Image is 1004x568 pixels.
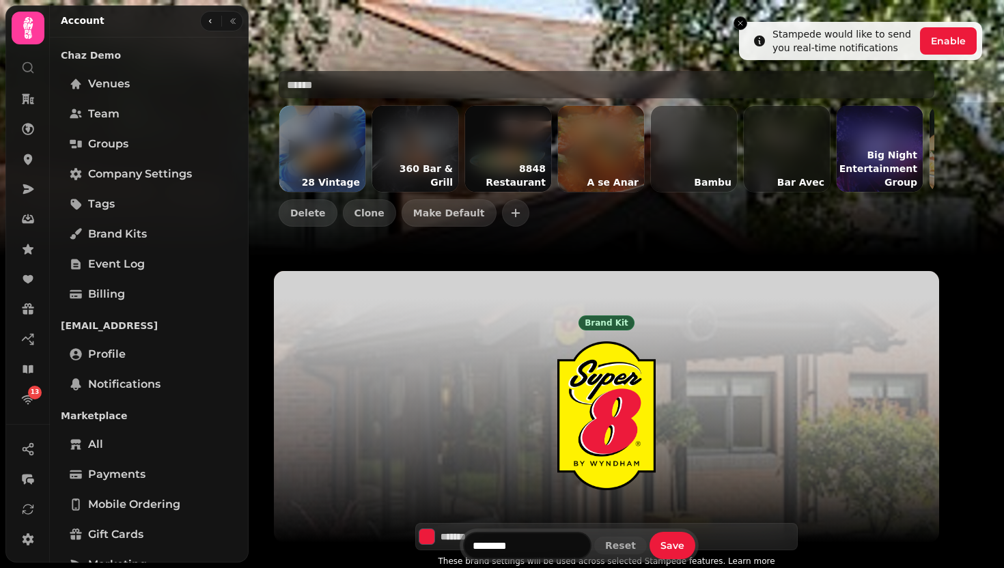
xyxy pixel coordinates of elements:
[88,256,145,272] span: Event log
[61,341,238,368] a: Profile
[354,208,385,218] span: Clone
[88,526,143,543] span: Gift cards
[88,226,147,242] span: Brand Kits
[88,166,192,182] span: Company settings
[772,173,830,192] p: Bar Avec
[557,105,645,193] a: A se Anar
[61,403,238,428] p: Marketplace
[650,532,695,559] button: Save
[594,537,647,554] button: Reset
[88,496,180,513] span: Mobile ordering
[413,208,485,218] span: Make Default
[61,14,104,27] h2: Account
[88,466,145,483] span: Payments
[464,105,552,193] a: 8848 Restaurant
[578,315,635,330] div: Brand kit
[279,105,366,193] a: 28 Vintage
[61,521,238,548] a: Gift cards
[497,330,716,501] img: aHR0cHM6Ly9maWxlcy5zdGFtcGVkZS5haS84YWVkYzEzYy1jYTViLTExZWUtOTYzZS0wYTU4YTlmZWFjMDIvbWVkaWEvZDY5O...
[415,523,798,550] div: Select color
[61,431,238,458] a: All
[88,196,115,212] span: Tags
[14,386,42,413] a: 13
[688,173,737,192] p: Bambu
[836,105,923,193] a: Big Night Entertainment Group
[61,281,238,308] a: Billing
[402,199,497,227] button: Make Default
[61,251,238,278] a: Event log
[296,173,365,192] p: 28 Vintage
[279,199,337,227] button: Delete
[61,100,238,128] a: Team
[31,388,40,397] span: 13
[88,76,130,92] span: Venues
[290,208,326,218] span: Delete
[61,43,238,68] p: Chaz Demo
[465,159,551,192] p: 8848 Restaurant
[279,106,365,192] img: aHR0cHM6Ly9maWxlcy5zdGFtcGVkZS5haS84YWVkYzEzYy1jYTViLTExZWUtOTYzZS0wYTU4YTlmZWFjMDIvbWVkaWEvNmVkZ...
[61,221,238,248] a: Brand Kits
[88,136,128,152] span: Groups
[743,105,831,193] a: Bar Avec
[372,106,458,192] img: aHR0cHM6Ly9maWxlcy5zdGFtcGVkZS5haS84YWVkYzEzYy1jYTViLTExZWUtOTYzZS0wYTU4YTlmZWFjMDIvbWVkaWEvNjAyM...
[61,130,238,158] a: Groups
[61,461,238,488] a: Payments
[61,491,238,518] a: Mobile ordering
[372,159,458,192] p: 360 Bar & Grill
[734,16,747,30] button: Close toast
[834,145,923,192] p: Big Night Entertainment Group
[61,190,238,218] a: Tags
[372,105,459,193] a: 360 Bar & Grill
[61,313,238,338] p: [EMAIL_ADDRESS]
[920,27,977,55] button: Enable
[660,541,684,550] span: Save
[88,286,125,302] span: Billing
[88,346,126,363] span: Profile
[88,376,161,393] span: Notifications
[605,541,636,550] span: Reset
[837,106,923,192] img: aHR0cHM6Ly9maWxlcy5zdGFtcGVkZS5haS84YWVkYzEzYy1jYTViLTExZWUtOTYzZS0wYTU4YTlmZWFjMDIvbWVkaWEvYTQwZ...
[61,371,238,398] a: Notifications
[88,436,103,453] span: All
[465,106,551,192] img: aHR0cHM6Ly9maWxlcy5zdGFtcGVkZS5haS84YWVkYzEzYy1jYTViLTExZWUtOTYzZS0wYTU4YTlmZWFjMDIvbWVkaWEvYjM3M...
[88,106,120,122] span: Team
[61,70,238,98] a: Venues
[772,27,915,55] div: Stampede would like to send you real-time notifications
[581,173,644,192] p: A se Anar
[650,105,738,193] a: Bambu
[558,106,644,192] img: aHR0cHM6Ly9maWxlcy5zdGFtcGVkZS5haS84YWVkYzEzYy1jYTViLTExZWUtOTYzZS0wYTU4YTlmZWFjMDIvbWVkaWEvMWNkN...
[61,160,238,188] a: Company settings
[343,199,396,227] button: Clone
